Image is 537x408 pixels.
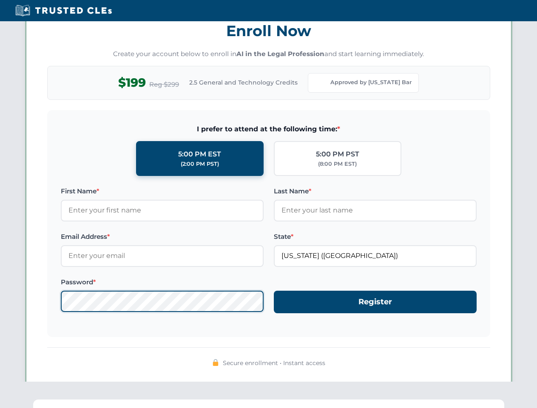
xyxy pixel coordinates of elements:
span: $199 [118,73,146,92]
img: Florida Bar [315,77,327,89]
strong: AI in the Legal Profession [236,50,324,58]
img: 🔒 [212,359,219,366]
div: (2:00 PM PST) [181,160,219,168]
span: 2.5 General and Technology Credits [189,78,298,87]
div: (8:00 PM EST) [318,160,357,168]
span: I prefer to attend at the following time: [61,124,477,135]
label: Password [61,277,264,287]
span: Reg $299 [149,79,179,90]
span: Secure enrollment • Instant access [223,358,325,368]
input: Enter your email [61,245,264,266]
input: Enter your last name [274,200,477,221]
div: 5:00 PM EST [178,149,221,160]
p: Create your account below to enroll in and start learning immediately. [47,49,490,59]
span: Approved by [US_STATE] Bar [330,78,412,87]
label: Last Name [274,186,477,196]
input: Florida (FL) [274,245,477,266]
label: First Name [61,186,264,196]
div: 5:00 PM PST [316,149,359,160]
input: Enter your first name [61,200,264,221]
button: Register [274,291,477,313]
img: Trusted CLEs [13,4,114,17]
label: State [274,232,477,242]
h3: Enroll Now [47,17,490,44]
label: Email Address [61,232,264,242]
